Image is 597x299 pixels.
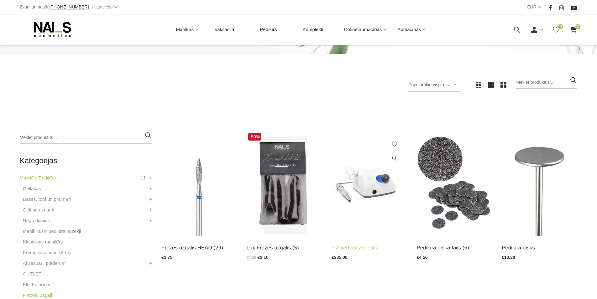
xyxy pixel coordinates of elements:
[502,131,577,236] img: (SDM-15) - Pedikīra disks Ø 15mm (SDM-20) - Pedikīra disks Ø 20mm(SDM-25) - Pedikīra disks Ø 25mm...
[20,174,56,182] a: Manikīrs/Pedikīrs
[575,24,580,29] span: 0
[502,255,515,260] span: €10.30
[558,24,563,29] span: 0
[92,3,93,11] span: |
[140,174,146,182] span: 11
[161,243,237,252] a: Frēzes uzgalis HEAD (29)
[23,270,41,278] a: OUTLET
[23,238,63,246] a: Klasiskais manikīrs
[516,76,577,89] input: Meklēt produktus ...
[416,243,492,252] a: Pedikīra diska fails (6)
[258,255,269,260] span: €2.10
[416,255,427,260] span: €4.50
[247,255,256,260] span: €4.20
[408,82,449,87] span: Populārākie vispirms
[397,17,421,42] a: Apmācības
[544,3,546,11] span: |
[149,174,152,182] a: +
[176,17,194,42] a: Manikīrs
[552,26,560,34] a: 0
[23,185,41,192] a: Gēllakas
[23,206,54,214] a: Geli un akrigeli
[298,14,328,45] a: Komplekti
[149,185,152,192] a: +
[23,227,81,235] a: Manikīra un pedikīra līdzekļi
[23,281,51,288] a: Elektroierīces
[20,131,152,144] input: Meklēt produktus ...
[149,217,152,224] a: +
[23,259,67,267] a: Aksesuāri, piederumi
[20,157,152,165] h2: Kategorijas
[247,131,322,236] img: Frēzes uzgaļi ātrai un efektīvai gēla un gēllaku noņemšanai, aparāta manikīra un aparāta pedikīra...
[502,243,577,252] a: Pedikīra disks
[255,14,282,45] a: Pedikīrs
[50,5,89,9] a: [PHONE_NUMBER]
[161,255,172,260] span: €2.75
[247,243,322,252] a: Lux Frēzes uzgalis (5)
[209,14,239,45] a: Vaksācija
[332,243,378,252] a: Atvērt un izvēlēties
[149,259,152,267] a: +
[332,131,407,236] img: Frēzes iekārta Strong 210/105L līdz 40 000 apgr. bez pedālis ― profesionāla ierīce aparāta manikī...
[23,291,52,299] a: Frēzes, uzgaļi
[50,4,89,9] span: [PHONE_NUMBER]
[416,131,492,236] img: SDC-15(coarse)) - #100 - Pedikīra diska faili 100griti, Ø 15mm SDC-15(medium) - #180 - Pedikīra d...
[20,3,89,11] div: Zvani un pasūti
[97,3,113,11] a: Latviešu
[344,17,382,42] a: Online apmācības
[527,3,537,11] a: EUR
[149,206,152,214] a: +
[149,195,152,203] a: +
[161,131,237,236] img: Frēzes uzgaļi ātrai un efektīvai gēla un gēllaku noņemšanai, aparāta manikīra un aparāta pedikīra...
[23,195,71,203] a: Bāzes, topi un praimeri
[23,217,50,224] a: Nagu dizains
[23,249,72,256] a: Krēmi, losjoni un skrubji
[248,133,262,141] span: -50%
[569,26,577,34] a: 0
[332,255,348,260] span: €235.00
